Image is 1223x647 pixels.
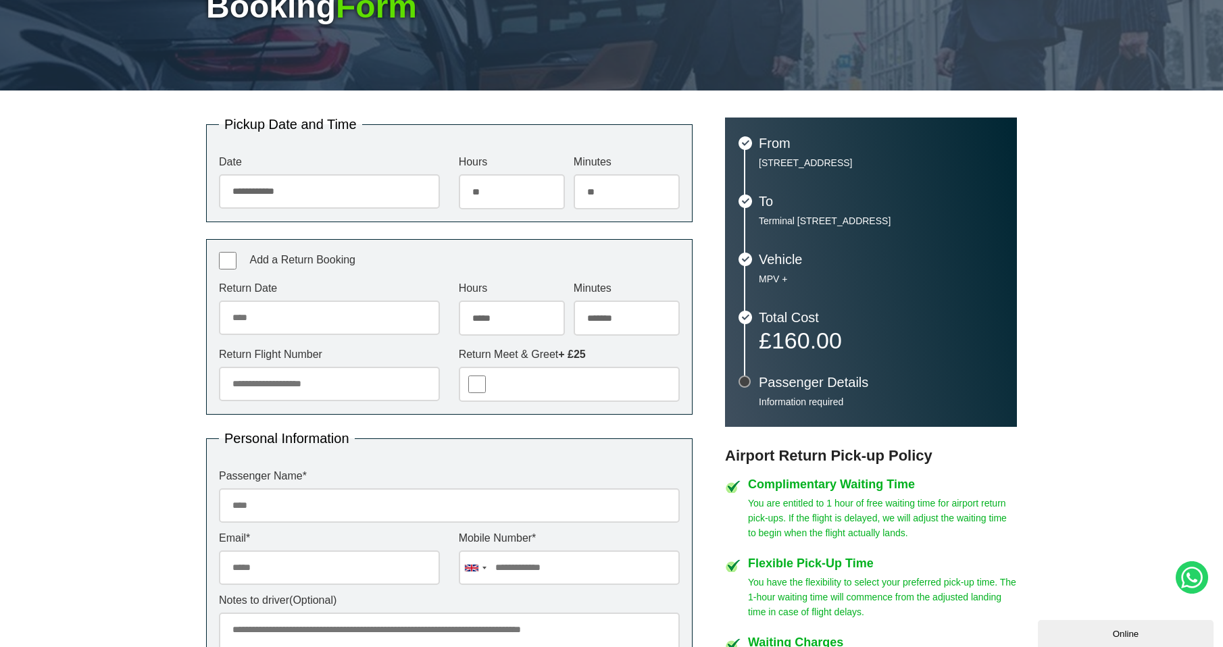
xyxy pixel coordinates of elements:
h4: Complimentary Waiting Time [748,478,1017,490]
h3: Total Cost [759,311,1003,324]
label: Return Meet & Greet [459,349,680,360]
label: Return Date [219,283,440,294]
p: Terminal [STREET_ADDRESS] [759,215,1003,227]
h3: Passenger Details [759,376,1003,389]
h3: From [759,136,1003,150]
span: 160.00 [772,328,842,353]
h3: Airport Return Pick-up Policy [725,447,1017,465]
h3: To [759,195,1003,208]
legend: Personal Information [219,432,355,445]
p: Information required [759,396,1003,408]
label: Return Flight Number [219,349,440,360]
iframe: chat widget [1038,617,1216,647]
label: Minutes [574,157,680,167]
span: Add a Return Booking [249,254,355,265]
h4: Flexible Pick-Up Time [748,557,1017,569]
div: United Kingdom: +44 [459,551,491,584]
label: Email [219,533,440,544]
label: Hours [459,157,565,167]
p: You have the flexibility to select your preferred pick-up time. The 1-hour waiting time will comm... [748,575,1017,619]
p: You are entitled to 1 hour of free waiting time for airport return pick-ups. If the flight is del... [748,496,1017,540]
label: Hours [459,283,565,294]
label: Minutes [574,283,680,294]
label: Mobile Number [459,533,680,544]
span: (Optional) [289,594,336,606]
p: £ [759,331,1003,350]
strong: + £25 [558,348,585,360]
h3: Vehicle [759,253,1003,266]
p: [STREET_ADDRESS] [759,157,1003,169]
legend: Pickup Date and Time [219,118,362,131]
input: Add a Return Booking [219,252,236,269]
label: Date [219,157,440,167]
label: Passenger Name [219,471,680,482]
label: Notes to driver [219,595,680,606]
p: MPV + [759,273,1003,285]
